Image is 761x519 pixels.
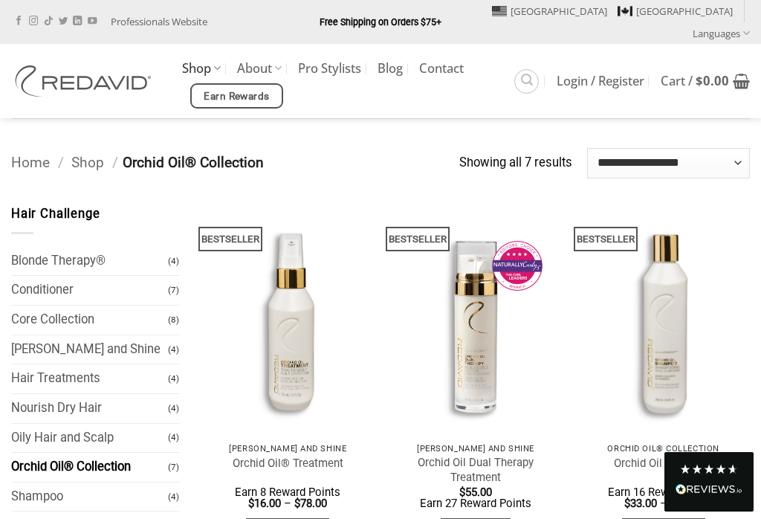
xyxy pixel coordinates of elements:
span: / [58,154,64,171]
span: $ [294,497,300,510]
a: Follow on Instagram [29,16,38,27]
a: Follow on LinkedIn [73,16,82,27]
a: Hair Treatments [11,364,168,393]
bdi: 33.00 [624,497,657,510]
a: Search [514,69,539,94]
p: [PERSON_NAME] and Shine [209,444,367,454]
span: / [112,154,118,171]
a: Follow on Facebook [14,16,23,27]
a: Core Collection [11,306,168,335]
a: Earn Rewards [190,83,283,109]
bdi: 0.00 [696,72,729,89]
a: Orchid Oil® Collection [11,453,168,482]
span: (4) [168,425,179,451]
img: REDAVID Orchid Oil Shampoo [577,204,750,436]
span: (4) [168,248,179,274]
a: View cart [661,65,750,97]
span: $ [624,497,630,510]
span: (4) [168,484,179,510]
a: Login / Register [557,68,644,94]
strong: Free Shipping on Orders $75+ [320,16,441,28]
a: Follow on Twitter [59,16,68,27]
span: Login / Register [557,75,644,87]
a: Orchid Oil® Treatment [233,457,343,471]
a: Blog [378,55,403,82]
div: 4.8 Stars [679,463,739,475]
span: (8) [168,307,179,333]
a: Languages [693,22,750,44]
span: (4) [168,337,179,363]
bdi: 16.00 [248,497,281,510]
a: Follow on TikTok [44,16,53,27]
a: Shop [71,154,104,171]
span: Earn 16 Reward Points [608,486,719,499]
span: (7) [168,454,179,480]
span: Earn 8 Reward Points [235,486,340,499]
a: Conditioner [11,276,168,305]
a: Pro Stylists [298,55,361,82]
a: About [237,54,282,83]
span: Earn Rewards [204,88,269,105]
span: – [284,497,291,510]
span: (4) [168,396,179,422]
span: – [660,497,667,510]
a: Contact [419,55,464,82]
nav: Breadcrumb [11,152,459,175]
img: REVIEWS.io [676,484,742,494]
p: [PERSON_NAME] and Shine [396,444,554,454]
span: Hair Challenge [11,207,100,221]
bdi: 55.00 [459,486,492,499]
div: Read All Reviews [676,481,742,500]
a: Follow on YouTube [88,16,97,27]
a: Oily Hair and Scalp [11,424,168,453]
bdi: 78.00 [294,497,327,510]
span: Cart / [661,75,729,87]
span: $ [248,497,254,510]
a: Orchid Oil Shampoo [614,457,713,471]
span: Earn 27 Reward Points [420,497,531,510]
img: REDAVID Orchid Oil Dual Therapy ~ Award Winning Curl Care [389,204,562,436]
span: $ [696,72,703,89]
p: Orchid Oil® Collection [584,444,742,454]
a: Nourish Dry Hair [11,394,168,423]
a: Blonde Therapy® [11,247,168,276]
a: Home [11,154,50,171]
a: Professionals Website [111,10,207,33]
a: Shop [182,54,221,83]
span: $ [459,486,465,499]
a: Orchid Oil Dual Therapy Treatment [396,456,554,485]
img: REDAVID Orchid Oil Treatment 90ml [201,204,375,436]
img: REDAVID Salon Products | United States [11,65,160,97]
span: (7) [168,277,179,303]
a: Shampoo [11,483,168,512]
select: Shop order [587,148,750,178]
div: Read All Reviews [664,452,754,512]
span: (4) [168,366,179,392]
p: Showing all 7 results [459,153,572,173]
a: [PERSON_NAME] and Shine [11,335,168,364]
